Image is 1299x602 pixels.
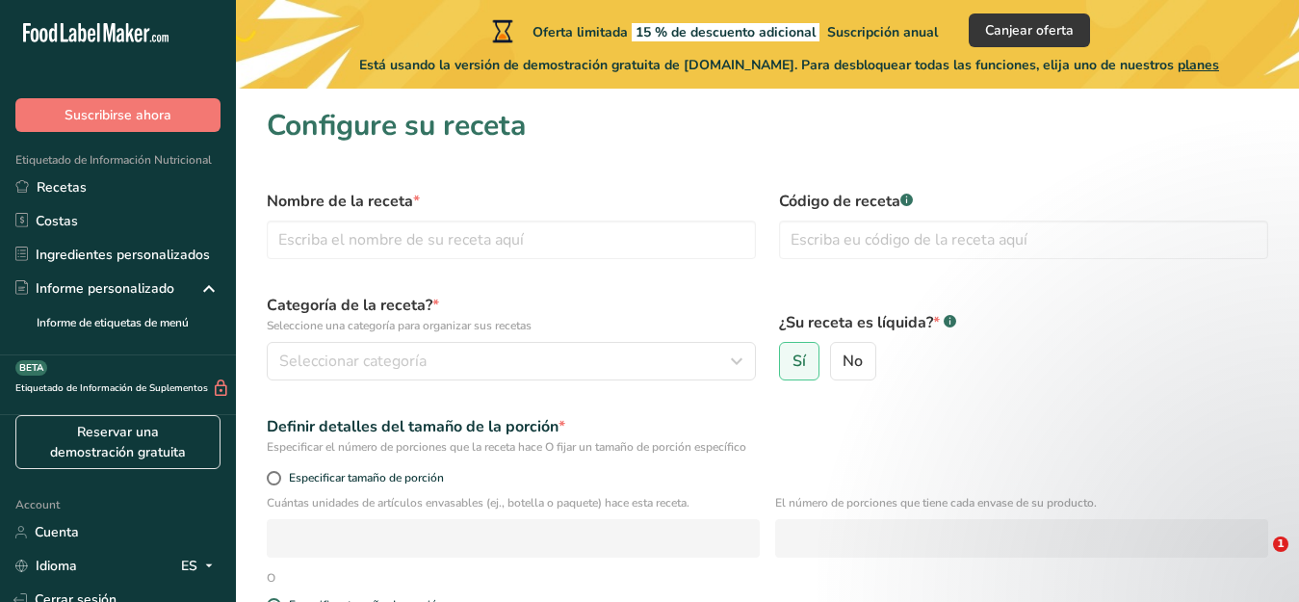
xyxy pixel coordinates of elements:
[632,23,819,41] span: 15 % de descuento adicional
[267,438,1268,456] div: Especificar el número de porciones que la receta hace O fijar un tamaño de porción específico
[267,221,756,259] input: Escriba el nombre de su receta aquí
[15,360,47,376] div: BETA
[15,415,221,469] a: Reservar una demostración gratuita
[843,352,863,371] span: No
[779,311,1268,334] label: ¿Su receta es líquida?
[1178,56,1219,74] span: planes
[255,569,287,587] div: O
[488,19,938,42] div: Oferta limitada
[15,98,221,132] button: Suscribirse ahora
[279,350,427,373] span: Seleccionar categoría
[359,55,1219,75] span: Está usando la versión de demostración gratuita de [DOMAIN_NAME]. Para desbloquear todas las func...
[181,555,221,578] div: ES
[1273,537,1288,552] span: 1
[65,105,171,125] span: Suscribirse ahora
[779,190,1268,213] label: Código de receta
[267,415,1268,438] div: Definir detalles del tamaño de la porción
[985,20,1074,40] span: Canjear oferta
[267,317,756,334] p: Seleccione una categoría para organizar sus recetas
[267,494,760,511] p: Cuántas unidades de artículos envasables (ej., botella o paquete) hace esta receta.
[775,494,1268,511] p: El número de porciones que tiene cada envase de su producto.
[281,471,444,485] span: Especificar tamaño de porción
[15,278,174,299] div: Informe personalizado
[267,294,756,334] label: Categoría de la receta?
[969,13,1090,47] button: Canjear oferta
[1234,537,1280,583] iframe: Intercom live chat
[267,342,756,380] button: Seleccionar categoría
[792,352,806,371] span: Sí
[827,23,938,41] span: Suscripción anual
[267,190,756,213] label: Nombre de la receta
[267,104,1268,147] h1: Configure su receta
[15,549,77,583] a: Idioma
[779,221,1268,259] input: Escriba eu código de la receta aquí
